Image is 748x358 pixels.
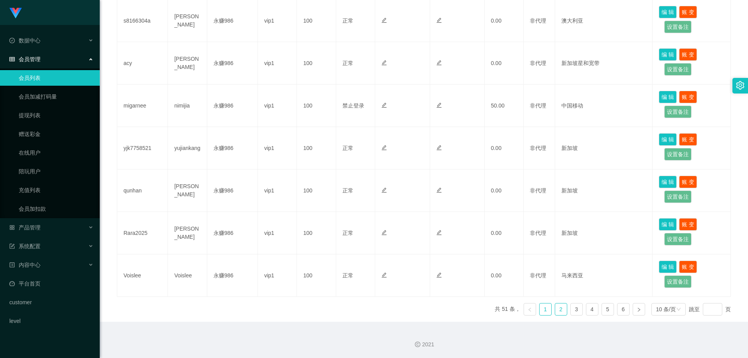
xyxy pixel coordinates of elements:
span: 非代理 [530,187,546,194]
li: 3 [570,303,583,316]
i: 图标: table [9,56,15,62]
span: 禁止登录 [342,102,364,109]
button: 设置备注 [664,106,692,118]
button: 账 变 [679,91,697,103]
a: 5 [602,303,614,315]
span: 正常 [342,230,353,236]
a: 3 [571,303,582,315]
button: 设置备注 [664,63,692,76]
td: 0.00 [485,212,524,254]
td: 50.00 [485,85,524,127]
span: 内容中心 [9,262,41,268]
td: 新加坡星和宽带 [555,42,653,85]
td: vip1 [258,254,297,297]
button: 编 辑 [659,6,677,18]
i: 图标: edit [381,272,387,278]
span: 产品管理 [9,224,41,231]
li: 2 [555,303,567,316]
span: 正常 [342,272,353,279]
div: 2021 [106,340,742,349]
span: 非代理 [530,18,546,24]
div: 10 条/页 [656,303,676,315]
a: 在线用户 [19,145,93,160]
td: [PERSON_NAME] [168,42,207,85]
i: 图标: edit [381,18,387,23]
i: 图标: form [9,243,15,249]
td: 100 [297,212,336,254]
td: migarnee [117,85,168,127]
a: customer [9,295,93,310]
td: 新加坡 [555,169,653,212]
td: 永赚986 [207,127,258,169]
i: 图标: edit [436,272,442,278]
img: logo.9652507e.png [9,8,22,19]
button: 账 变 [679,48,697,61]
td: vip1 [258,127,297,169]
button: 设置备注 [664,148,692,160]
div: 跳至 页 [689,303,731,316]
span: 系统配置 [9,243,41,249]
i: 图标: down [676,307,681,312]
td: vip1 [258,42,297,85]
td: vip1 [258,85,297,127]
i: 图标: edit [381,145,387,150]
td: 永赚986 [207,42,258,85]
li: 1 [539,303,552,316]
td: 100 [297,254,336,297]
i: 图标: edit [436,18,442,23]
a: 4 [586,303,598,315]
li: 共 51 条， [495,303,520,316]
i: 图标: check-circle-o [9,38,15,43]
li: 5 [602,303,614,316]
a: 充值列表 [19,182,93,198]
span: 非代理 [530,102,546,109]
td: yujiankang [168,127,207,169]
i: 图标: edit [381,60,387,65]
button: 设置备注 [664,21,692,33]
li: 下一页 [633,303,645,316]
td: yjk7758521 [117,127,168,169]
span: 非代理 [530,60,546,66]
td: 0.00 [485,254,524,297]
td: 100 [297,42,336,85]
button: 编 辑 [659,261,677,273]
td: 新加坡 [555,127,653,169]
td: 新加坡 [555,212,653,254]
td: 中国移动 [555,85,653,127]
td: [PERSON_NAME] [168,212,207,254]
button: 编 辑 [659,91,677,103]
i: 图标: copyright [415,342,420,347]
a: level [9,313,93,329]
button: 编 辑 [659,176,677,188]
button: 编 辑 [659,218,677,231]
button: 设置备注 [664,233,692,245]
td: 0.00 [485,42,524,85]
a: 陪玩用户 [19,164,93,179]
button: 账 变 [679,218,697,231]
td: acy [117,42,168,85]
td: Voislee [168,254,207,297]
td: 永赚986 [207,85,258,127]
button: 设置备注 [664,190,692,203]
button: 设置备注 [664,275,692,288]
i: 图标: right [637,307,641,312]
td: Voislee [117,254,168,297]
td: [PERSON_NAME] [168,169,207,212]
i: 图标: edit [436,60,442,65]
button: 账 变 [679,261,697,273]
a: 会员列表 [19,70,93,86]
td: 100 [297,85,336,127]
td: 永赚986 [207,169,258,212]
td: 100 [297,127,336,169]
i: 图标: setting [736,81,744,90]
li: 4 [586,303,598,316]
td: Rara2025 [117,212,168,254]
span: 非代理 [530,145,546,151]
a: 1 [540,303,551,315]
span: 数据中心 [9,37,41,44]
button: 编 辑 [659,48,677,61]
i: 图标: edit [436,145,442,150]
button: 编 辑 [659,133,677,146]
i: 图标: profile [9,262,15,268]
a: 2 [555,303,567,315]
